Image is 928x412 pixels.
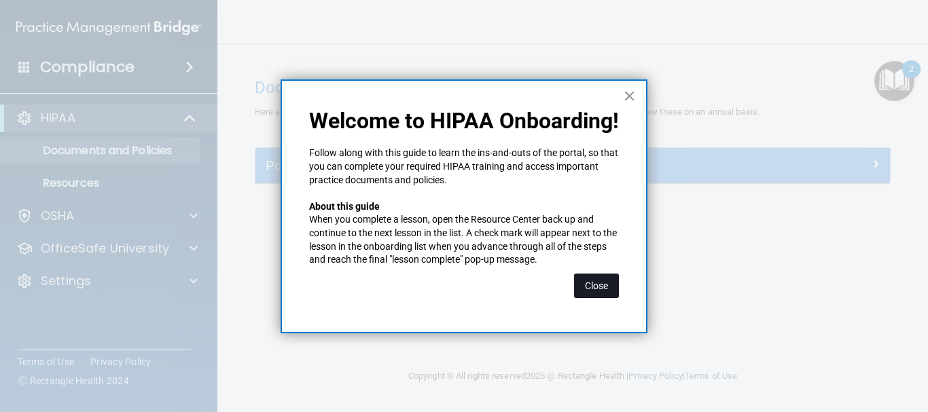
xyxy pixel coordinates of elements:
[574,274,619,298] button: Close
[309,213,619,266] p: When you complete a lesson, open the Resource Center back up and continue to the next lesson in t...
[309,201,380,212] strong: About this guide
[309,147,619,187] p: Follow along with this guide to learn the ins-and-outs of the portal, so that you can complete yo...
[309,108,619,134] p: Welcome to HIPAA Onboarding!
[623,85,636,107] button: Close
